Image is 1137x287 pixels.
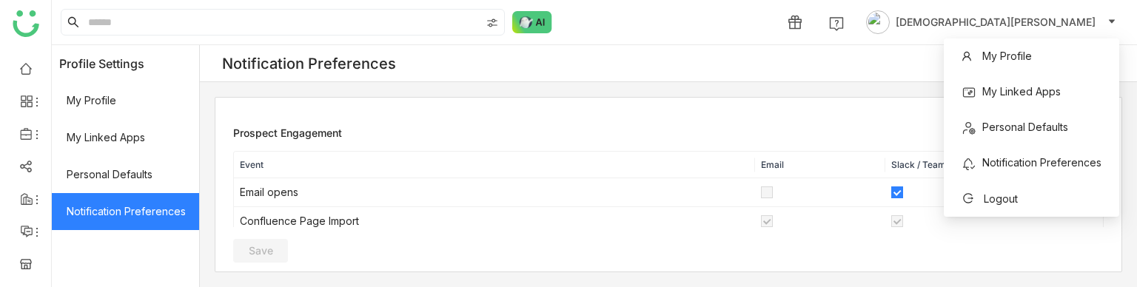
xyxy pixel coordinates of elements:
[866,10,890,34] img: avatar
[233,115,1104,151] div: Prospect Engagement
[982,50,1032,62] span: My Profile
[52,193,199,230] span: Notification Preferences
[982,156,1101,169] span: Notification Preferences
[755,152,885,178] th: Email
[52,45,199,82] header: Profile Settings
[962,157,976,172] img: notification_preferences.svg
[962,85,976,100] img: my_linked_apps.svg
[52,156,199,193] span: Personal Defaults
[512,11,552,33] img: ask-buddy-normal.svg
[896,14,1096,30] span: [DEMOGRAPHIC_DATA][PERSON_NAME]
[885,152,1103,178] th: Slack / Teams / Google Chat
[233,239,288,263] button: Save
[486,17,498,29] img: search-type.svg
[240,213,749,229] div: Confluence Page Import
[52,119,199,156] span: My Linked Apps
[982,121,1068,133] span: Personal Defaults
[962,121,976,135] img: personal_defaults.svg
[982,85,1061,98] span: My Linked Apps
[240,184,749,200] div: Email opens
[222,55,396,72] div: Notification Preferences
[829,16,844,31] img: help.svg
[863,10,1119,34] button: [DEMOGRAPHIC_DATA][PERSON_NAME]
[13,10,39,37] img: logo
[984,192,1018,205] span: Logout
[234,152,755,178] th: Event
[52,82,199,119] span: My Profile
